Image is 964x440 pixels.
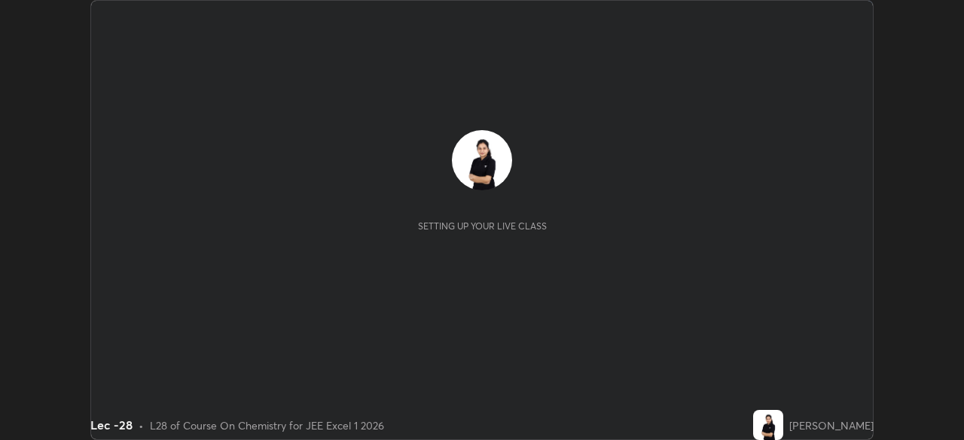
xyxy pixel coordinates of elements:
[150,417,384,433] div: L28 of Course On Chemistry for JEE Excel 1 2026
[139,417,144,433] div: •
[418,220,547,232] div: Setting up your live class
[90,416,133,434] div: Lec -28
[789,417,874,433] div: [PERSON_NAME]
[452,130,512,190] img: f0abc145afbb4255999074184a468336.jpg
[753,410,783,440] img: f0abc145afbb4255999074184a468336.jpg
